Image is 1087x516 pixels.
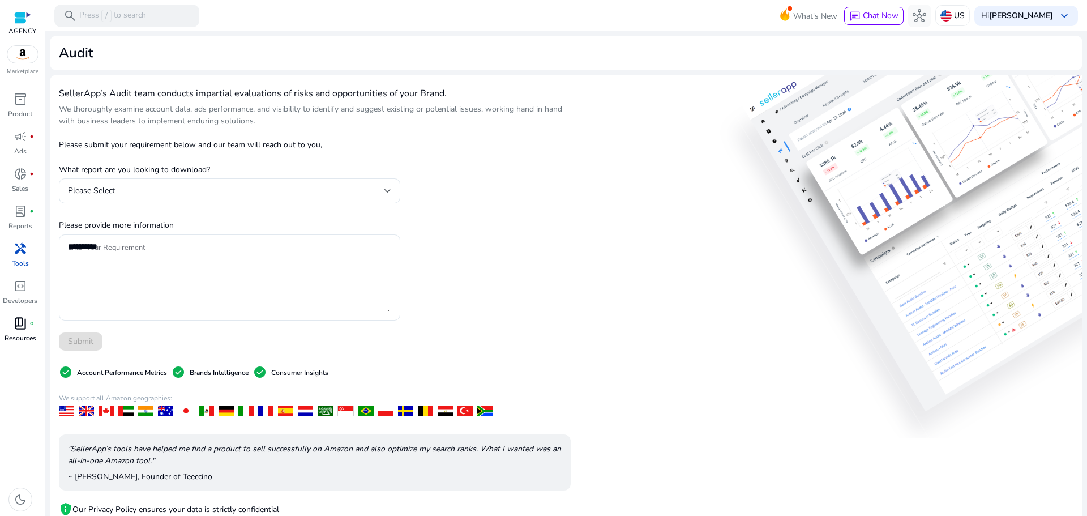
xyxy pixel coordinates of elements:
span: check_circle [59,365,72,379]
p: Product [8,109,32,119]
span: donut_small [14,167,27,181]
p: Reports [8,221,32,231]
p: Press to search [79,10,146,22]
span: Please Select [68,185,115,196]
p: Account Performance Metrics [77,368,167,378]
p: Consumer Insights [271,368,328,378]
span: keyboard_arrow_down [1058,9,1071,23]
p: Developers [3,296,37,306]
p: Resources [5,333,36,343]
span: campaign [14,130,27,143]
span: Chat Now [863,10,898,21]
p: Please provide more information [59,219,400,231]
p: Marketplace [7,67,38,76]
span: What's New [793,6,837,26]
span: hub [913,9,926,23]
h2: Audit [59,45,93,61]
span: code_blocks [14,279,27,293]
p: Tools [12,258,29,268]
span: lab_profile [14,204,27,218]
button: hub [908,5,931,27]
span: fiber_manual_record [29,172,34,176]
mat-icon: privacy_tip [59,502,72,516]
img: amazon.svg [7,46,38,63]
p: We support all Amazon geographies: [59,393,571,403]
p: Ads [14,146,27,156]
p: Please submit your requirement below and our team will reach out to you, [59,139,400,151]
p: Hi [981,12,1053,20]
span: book_4 [14,317,27,330]
p: Our Privacy Policy ensures your data is strictly confidential [72,504,279,515]
span: chat [849,11,861,22]
h4: SellerApp’s Audit team conducts impartial evaluations of risks and opportunities of your Brand. [59,88,571,99]
span: inventory_2 [14,92,27,106]
p: We thoroughly examine account data, ads performance, and visibility to identify and suggest exist... [59,103,571,127]
p: US [954,6,965,25]
img: us.svg [940,10,952,22]
b: [PERSON_NAME] [989,10,1053,21]
span: handyman [14,242,27,255]
p: AGENCY [8,26,36,36]
p: Sales [12,184,28,194]
span: check_circle [253,365,267,379]
p: "SellerApp’s tools have helped me find a product to sell successfully on Amazon and also optimize... [68,443,562,467]
span: dark_mode [14,493,27,506]
span: search [63,9,77,23]
span: fiber_manual_record [29,209,34,214]
button: chatChat Now [844,7,904,25]
span: fiber_manual_record [29,321,34,326]
p: ~ [PERSON_NAME], Founder of Teeccino [68,471,562,483]
span: check_circle [172,365,185,379]
span: fiber_manual_record [29,134,34,139]
p: What report are you looking to download? [59,155,400,176]
span: / [101,10,112,22]
p: Brands Intelligence [190,368,249,378]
